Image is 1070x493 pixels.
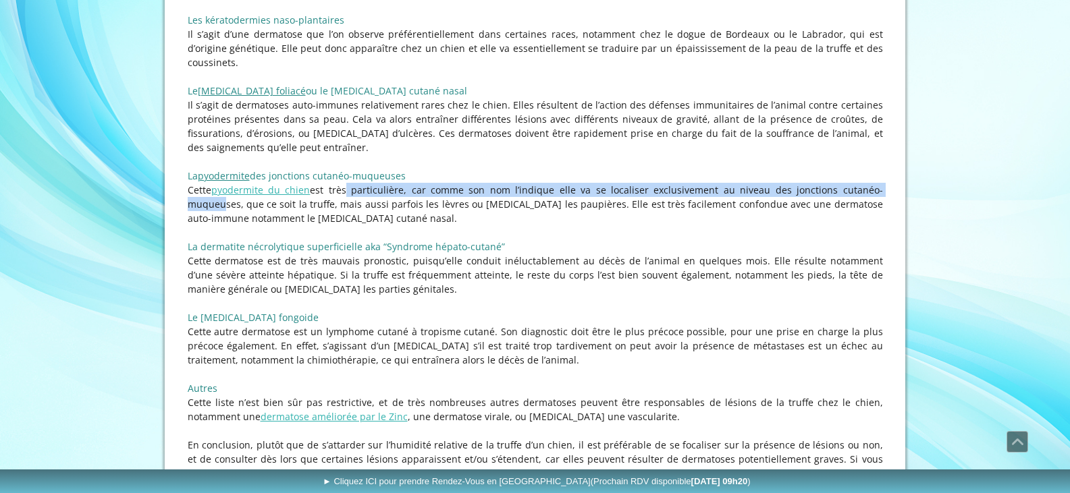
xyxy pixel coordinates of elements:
p: Cette autre dermatose est un lymphome cutané à tropisme cutané. Son diagnostic doit être le plus ... [188,324,883,367]
span: La dermatite nécrolytique superficielle aka “Syndrome hépato-cutané” [188,240,505,253]
p: Cette dermatose est de très mauvais pronostic, puisqu’elle conduit inéluctablement au décès de l’... [188,254,883,296]
p: Cette liste n’est bien sûr pas restrictive, et de très nombreuses autres dermatoses peuvent être ... [188,395,883,424]
p: En conclusion, plutôt que de s’attarder sur l’humidité relative de la truffe d’un chien, il est p... [188,438,883,480]
p: Il s’agit d’une dermatose que l’on observe préférentiellement dans certaines races, notamment che... [188,27,883,69]
a: Défiler vers le haut [1007,431,1028,453]
span: Les kératodermies naso-plantaires [188,13,344,26]
a: pyodermite [198,169,250,182]
span: ► Cliquez ICI pour prendre Rendez-Vous en [GEOGRAPHIC_DATA] [323,476,751,486]
span: Défiler vers le haut [1007,432,1027,452]
span: Le [MEDICAL_DATA] fongoide [188,311,319,324]
p: Cette est très particulière, car comme son nom l’indique elle va se localiser exclusivement au ni... [188,183,883,225]
span: Autres [188,382,217,395]
span: Le ou le [MEDICAL_DATA] cutané nasal [188,84,467,97]
a: [MEDICAL_DATA] foliacé [198,84,306,97]
a: pyodermite du chien [211,183,311,196]
p: Il s’agit de dermatoses auto-immunes relativement rares chez le chien. Elles résultent de l’actio... [188,98,883,154]
b: [DATE] 09h20 [691,476,748,486]
span: (Prochain RDV disponible ) [591,476,751,486]
a: dermatose améliorée par le Zinc [261,410,408,423]
span: La des jonctions cutanéo-muqueuses [188,169,406,182]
